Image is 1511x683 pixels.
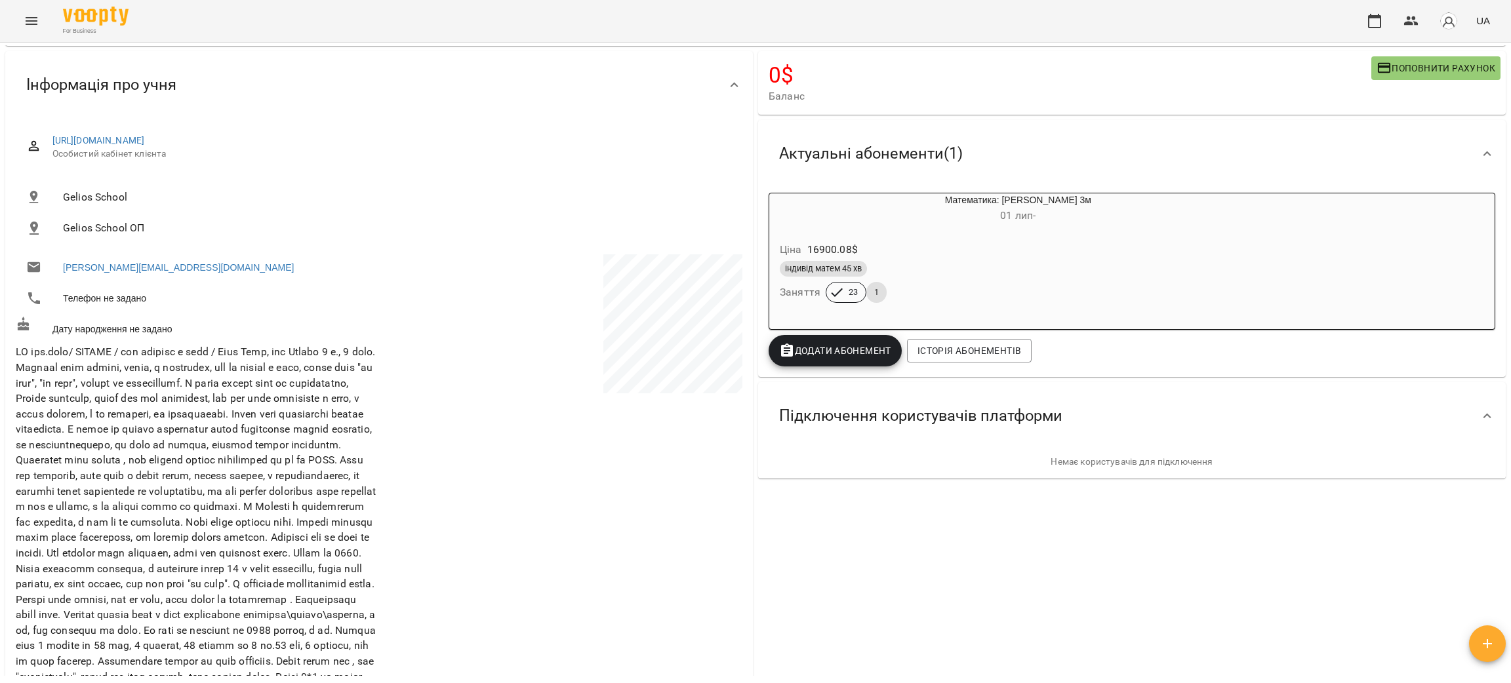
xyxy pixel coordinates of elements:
span: Баланс [769,88,1371,104]
span: Інформація про учня [26,75,176,95]
a: [PERSON_NAME][EMAIL_ADDRESS][DOMAIN_NAME] [63,261,294,274]
span: 1 [866,286,887,298]
span: Gelios School [63,189,732,205]
span: 23 [841,286,866,298]
span: 01 лип - [1000,209,1036,222]
button: Математика: [PERSON_NAME] 3м01 лип- Ціна16900.08$індивід матем 45 хвЗаняття231 [769,193,1204,319]
h4: 0 $ [769,62,1371,88]
p: 16900.08 $ [807,242,858,258]
div: Математика: Індив 3м [769,193,832,225]
h6: Заняття [780,283,820,302]
span: Актуальні абонементи ( 1 ) [779,144,963,164]
img: Voopty Logo [63,7,129,26]
span: Історія абонементів [917,343,1021,359]
p: Немає користувачів для підключення [769,456,1495,469]
div: Дату народження не задано [13,314,379,338]
span: індивід матем 45 хв [780,263,867,275]
span: Підключення користувачів платформи [779,406,1062,426]
span: For Business [63,27,129,35]
button: Menu [16,5,47,37]
button: Поповнити рахунок [1371,56,1501,80]
li: Телефон не задано [16,285,376,311]
a: [URL][DOMAIN_NAME] [52,135,145,146]
div: Математика: [PERSON_NAME] 3м [832,193,1204,225]
img: avatar_s.png [1440,12,1458,30]
span: Поповнити рахунок [1377,60,1495,76]
div: Актуальні абонементи(1) [758,120,1506,187]
span: Додати Абонемент [779,343,891,359]
div: Інформація про учня [5,51,753,119]
button: Додати Абонемент [769,335,902,366]
h6: Ціна [780,241,802,259]
span: Особистий кабінет клієнта [52,147,732,161]
div: Підключення користувачів платформи [758,382,1506,450]
span: Gelios School ОП [63,220,732,236]
span: UA [1476,14,1490,28]
button: UA [1471,9,1495,33]
button: Історія абонементів [907,339,1032,362]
